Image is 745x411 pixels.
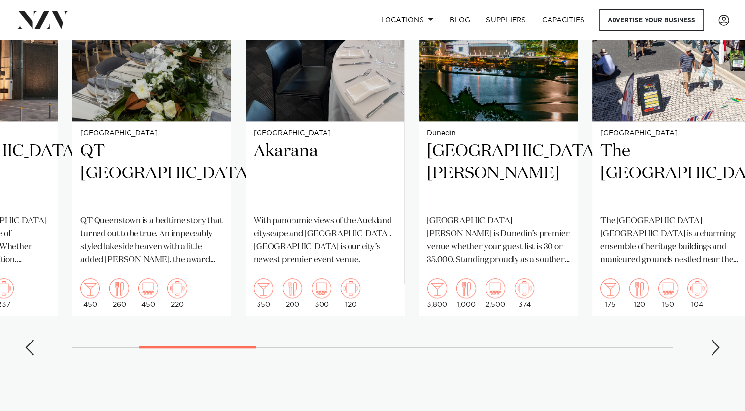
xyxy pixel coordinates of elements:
[80,278,100,298] img: cocktail.png
[341,278,360,308] div: 120
[254,140,396,207] h2: Akarana
[80,278,100,308] div: 450
[254,130,396,137] small: [GEOGRAPHIC_DATA]
[442,9,478,31] a: BLOG
[486,278,505,308] div: 2,500
[254,278,273,298] img: cocktail.png
[283,278,302,308] div: 200
[138,278,158,308] div: 450
[456,278,476,298] img: dining.png
[312,278,331,308] div: 300
[427,278,447,298] img: cocktail.png
[478,9,534,31] a: SUPPLIERS
[254,278,273,308] div: 350
[167,278,187,308] div: 220
[600,140,743,207] h2: The [GEOGRAPHIC_DATA]
[600,278,620,308] div: 175
[687,278,707,298] img: meeting.png
[600,278,620,298] img: cocktail.png
[456,278,476,308] div: 1,000
[80,130,223,137] small: [GEOGRAPHIC_DATA]
[109,278,129,308] div: 260
[16,11,69,29] img: nzv-logo.png
[254,215,396,267] p: With panoramic views of the Auckland cityscape and [GEOGRAPHIC_DATA], [GEOGRAPHIC_DATA] is our ci...
[427,278,447,308] div: 3,800
[427,140,570,207] h2: [GEOGRAPHIC_DATA][PERSON_NAME]
[373,9,442,31] a: Locations
[138,278,158,298] img: theatre.png
[658,278,678,308] div: 150
[109,278,129,298] img: dining.png
[658,278,678,298] img: theatre.png
[515,278,534,308] div: 374
[167,278,187,298] img: meeting.png
[427,215,570,267] p: [GEOGRAPHIC_DATA][PERSON_NAME] is Dunedin’s premier venue whether your guest list is 30 or 35,000...
[312,278,331,298] img: theatre.png
[599,9,704,31] a: Advertise your business
[629,278,649,308] div: 120
[80,215,223,267] p: QT Queenstown is a bedtime story that turned out to be true. An impeccably styled lakeside heaven...
[486,278,505,298] img: theatre.png
[600,130,743,137] small: [GEOGRAPHIC_DATA]
[687,278,707,308] div: 104
[427,130,570,137] small: Dunedin
[80,140,223,207] h2: QT [GEOGRAPHIC_DATA]
[283,278,302,298] img: dining.png
[515,278,534,298] img: meeting.png
[600,215,743,267] p: The [GEOGRAPHIC_DATA] – [GEOGRAPHIC_DATA] is a charming ensemble of heritage buildings and manicu...
[629,278,649,298] img: dining.png
[341,278,360,298] img: meeting.png
[534,9,593,31] a: Capacities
